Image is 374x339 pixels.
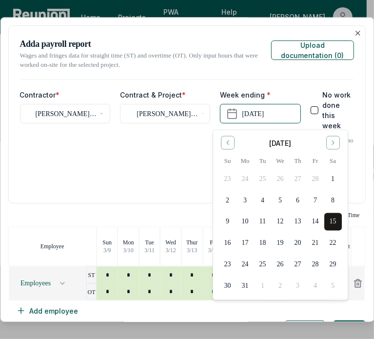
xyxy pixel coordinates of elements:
[219,278,236,295] button: 30
[307,156,324,166] th: Friday
[236,156,254,166] th: Monday
[208,246,218,254] p: 3 / 14
[324,192,342,209] button: 8
[254,213,272,231] button: 11
[21,279,51,287] span: Employees
[324,256,342,274] button: 29
[103,239,112,246] p: Sun
[254,192,272,209] button: 4
[270,138,292,148] div: [DATE]
[221,136,235,150] button: Go to previous month
[289,235,307,252] button: 20
[289,170,307,188] button: 27
[289,213,307,231] button: 13
[220,90,271,100] label: Week ending
[88,271,95,279] p: ST
[145,239,154,246] p: Tue
[326,136,340,150] button: Go to next month
[8,301,86,320] button: Add employee
[254,156,272,166] th: Tuesday
[272,170,289,188] button: 26
[272,192,289,209] button: 5
[219,213,236,231] button: 9
[236,235,254,252] button: 17
[272,235,289,252] button: 19
[236,213,254,231] button: 10
[272,256,289,274] button: 26
[289,156,307,166] th: Thursday
[123,246,134,254] p: 3 / 10
[307,213,324,231] button: 14
[20,38,272,51] h2: Add a payroll report
[88,288,96,296] p: OT
[219,192,236,209] button: 2
[254,278,272,295] button: 1
[254,256,272,274] button: 25
[166,246,176,254] p: 3 / 12
[210,239,217,246] p: Fri
[236,278,254,295] button: 31
[322,90,354,131] label: No work done this week
[219,235,236,252] button: 16
[20,51,272,70] p: Wages and fringes data for straight time (ST) and overtime (OT). Only input hours that were worke...
[254,235,272,252] button: 18
[289,256,307,274] button: 27
[272,40,354,60] button: Upload documentation (0)
[120,90,186,100] label: Contract & Project
[289,192,307,209] button: 6
[307,192,324,209] button: 7
[272,156,289,166] th: Wednesday
[307,278,324,295] button: 4
[307,170,324,188] button: 28
[236,170,254,188] button: 24
[324,156,342,166] th: Saturday
[236,192,254,209] button: 3
[219,170,236,188] button: 23
[220,104,301,123] button: [DATE]
[219,256,236,274] button: 23
[145,246,155,254] p: 3 / 11
[20,90,60,100] label: Contractor
[307,256,324,274] button: 28
[187,239,198,246] p: Thur
[236,256,254,274] button: 24
[254,170,272,188] button: 25
[166,239,177,246] p: Wed
[272,213,289,231] button: 12
[307,235,324,252] button: 21
[324,170,342,188] button: 1
[289,278,307,295] button: 3
[187,246,197,254] p: 3 / 13
[123,239,134,246] p: Mon
[324,235,342,252] button: 22
[272,278,289,295] button: 2
[219,156,236,166] th: Sunday
[324,278,342,295] button: 5
[103,246,111,254] p: 3 / 9
[324,213,342,231] button: 15
[40,242,64,250] p: Employee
